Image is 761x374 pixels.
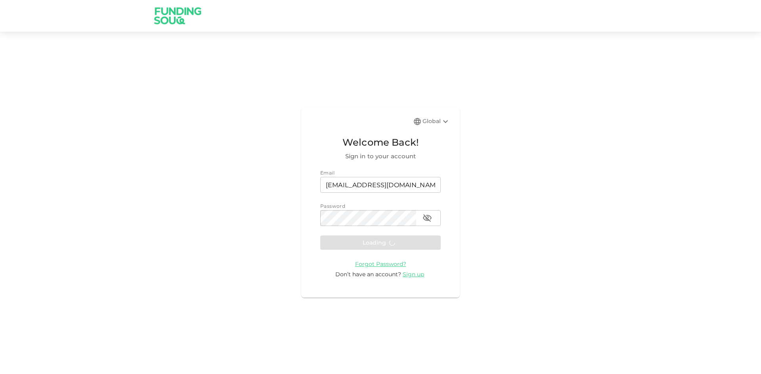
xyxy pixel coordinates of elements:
input: email [320,177,441,193]
span: Sign up [403,271,424,278]
a: Forgot Password? [355,260,406,268]
div: Global [423,117,450,126]
span: Forgot Password? [355,260,406,268]
span: Email [320,170,335,176]
span: Sign in to your account [320,152,441,161]
span: Welcome Back! [320,135,441,150]
span: Don’t have an account? [335,271,401,278]
span: Password [320,203,345,209]
input: password [320,210,416,226]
